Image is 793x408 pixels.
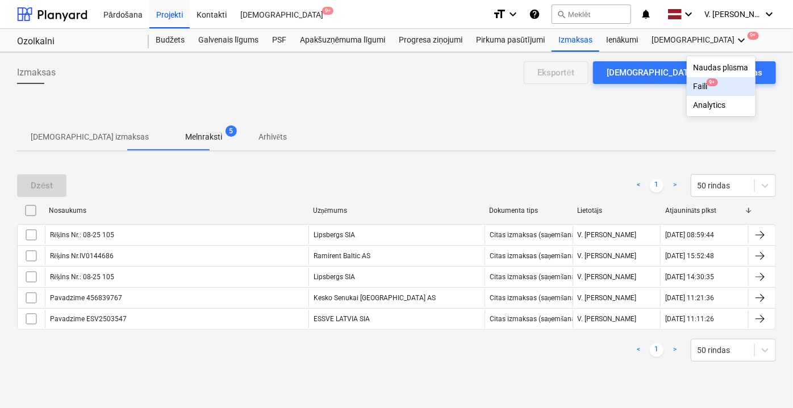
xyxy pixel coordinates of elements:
button: Meklēt [552,5,631,24]
i: keyboard_arrow_down [506,7,520,21]
span: search [557,10,566,19]
div: Faili [694,82,749,91]
i: keyboard_arrow_down [682,7,695,21]
i: keyboard_arrow_down [762,7,776,21]
i: notifications [640,7,652,21]
i: Zināšanu pamats [529,7,540,21]
span: V. [PERSON_NAME] [704,10,761,19]
span: 5 [226,125,237,137]
div: Analytics [694,100,749,110]
i: format_size [493,7,506,21]
span: 9+ [707,78,718,86]
div: Naudas plūsma [694,63,749,73]
span: 9+ [322,7,333,15]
